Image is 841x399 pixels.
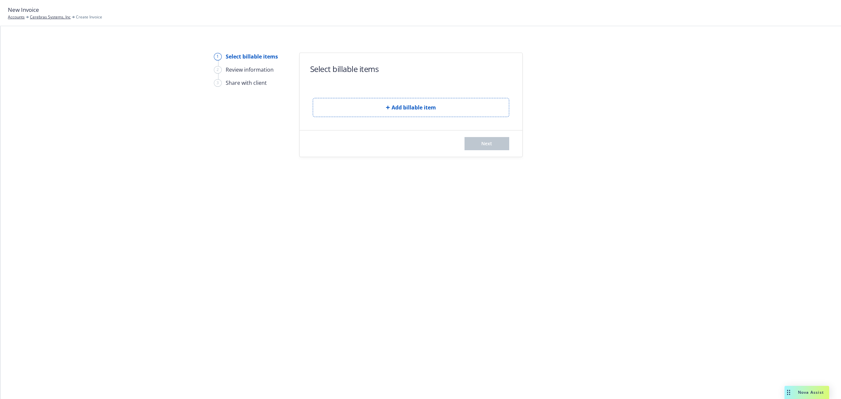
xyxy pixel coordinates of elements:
[313,98,509,117] button: Add billable item
[481,140,492,147] span: Next
[392,104,436,111] span: Add billable item
[226,66,274,74] div: Review information
[214,79,222,87] div: 3
[226,79,267,87] div: Share with client
[465,137,509,150] button: Next
[310,63,379,74] h1: Select billable items
[214,53,222,60] div: 1
[226,53,278,60] div: Select billable items
[8,14,25,20] a: Accounts
[798,389,824,395] span: Nova Assist
[30,14,71,20] a: Cerebras Systems, Inc
[76,14,102,20] span: Create Invoice
[784,386,793,399] div: Drag to move
[214,66,222,74] div: 2
[8,6,39,14] span: New Invoice
[784,386,829,399] button: Nova Assist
